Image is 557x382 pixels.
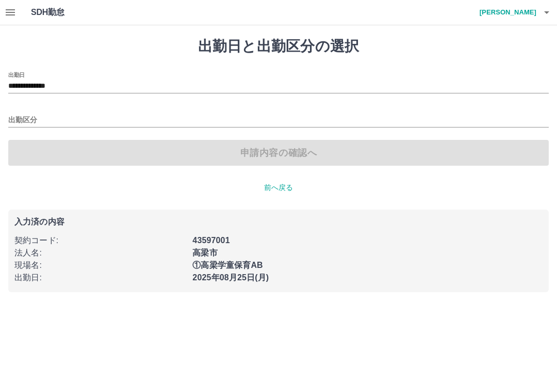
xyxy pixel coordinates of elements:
[14,218,543,226] p: 入力済の内容
[8,182,549,193] p: 前へ戻る
[192,273,269,282] b: 2025年08月25日(月)
[8,38,549,55] h1: 出勤日と出勤区分の選択
[14,272,186,284] p: 出勤日 :
[192,248,217,257] b: 高梁市
[14,234,186,247] p: 契約コード :
[192,236,230,245] b: 43597001
[14,259,186,272] p: 現場名 :
[14,247,186,259] p: 法人名 :
[8,71,25,78] label: 出勤日
[192,261,263,269] b: ①高梁学童保育AB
